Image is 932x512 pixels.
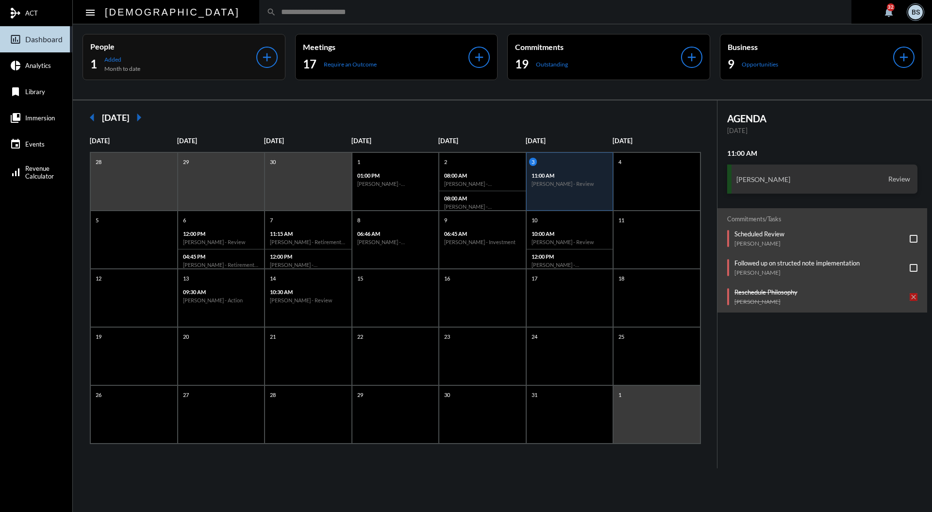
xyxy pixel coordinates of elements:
[444,172,521,179] p: 08:00 AM
[267,332,278,341] p: 21
[260,50,274,64] mat-icon: add
[357,172,434,179] p: 01:00 PM
[90,56,97,72] h2: 1
[129,108,149,127] mat-icon: arrow_right
[438,137,526,145] p: [DATE]
[25,9,38,17] span: ACT
[529,332,540,341] p: 24
[25,140,45,148] span: Events
[536,61,568,68] p: Outstanding
[685,50,699,64] mat-icon: add
[270,262,347,268] h6: [PERSON_NAME] - [PERSON_NAME] - Retirement Income
[267,216,275,224] p: 7
[93,391,104,399] p: 26
[727,149,918,157] h2: 11:00 AM
[734,269,860,276] p: [PERSON_NAME]
[442,274,452,282] p: 16
[532,253,608,260] p: 12:00 PM
[267,391,278,399] p: 28
[727,113,918,124] h2: AGENDA
[93,332,104,341] p: 19
[357,181,434,187] h6: [PERSON_NAME] - [PERSON_NAME] - Investment
[616,391,624,399] p: 1
[444,195,521,201] p: 08:00 AM
[355,332,366,341] p: 22
[886,175,913,183] span: Review
[472,50,486,64] mat-icon: add
[181,216,188,224] p: 6
[734,298,798,305] p: [PERSON_NAME]
[10,138,21,150] mat-icon: event
[183,262,260,268] h6: [PERSON_NAME] - Retirement Doctrine II
[728,42,894,51] p: Business
[10,86,21,98] mat-icon: bookmark
[616,274,627,282] p: 18
[25,165,54,180] span: Revenue Calculator
[529,216,540,224] p: 10
[181,332,191,341] p: 20
[90,137,177,145] p: [DATE]
[177,137,265,145] p: [DATE]
[183,239,260,245] h6: [PERSON_NAME] - Review
[444,239,521,245] h6: [PERSON_NAME] - Investment
[181,391,191,399] p: 27
[181,274,191,282] p: 13
[102,112,129,123] h2: [DATE]
[183,253,260,260] p: 04:45 PM
[270,289,347,295] p: 10:30 AM
[25,114,55,122] span: Immersion
[104,65,140,72] p: Month to date
[613,137,700,145] p: [DATE]
[742,61,778,68] p: Opportunities
[104,56,140,63] p: Added
[183,231,260,237] p: 12:00 PM
[10,112,21,124] mat-icon: collections_bookmark
[616,216,627,224] p: 11
[25,88,45,96] span: Library
[727,215,918,223] h2: Commitments/Tasks
[532,181,608,187] h6: [PERSON_NAME] - Review
[734,288,798,296] p: Reschedule Philosophy
[897,50,911,64] mat-icon: add
[529,274,540,282] p: 17
[526,137,613,145] p: [DATE]
[734,259,860,267] p: Followed up on structed note implementation
[887,3,895,11] div: 32
[303,56,316,72] h2: 17
[529,158,537,166] p: 3
[444,181,521,187] h6: [PERSON_NAME] - [PERSON_NAME] - Investment Compliance Review
[10,166,21,178] mat-icon: signal_cellular_alt
[266,7,276,17] mat-icon: search
[734,230,784,238] p: Scheduled Review
[442,391,452,399] p: 30
[270,253,347,260] p: 12:00 PM
[355,274,366,282] p: 15
[324,61,377,68] p: Require an Outcome
[616,332,627,341] p: 25
[442,158,449,166] p: 2
[444,231,521,237] p: 06:45 AM
[183,289,260,295] p: 09:30 AM
[83,108,102,127] mat-icon: arrow_left
[303,42,469,51] p: Meetings
[727,127,918,134] p: [DATE]
[532,239,608,245] h6: [PERSON_NAME] - Review
[355,216,363,224] p: 8
[267,274,278,282] p: 14
[728,56,734,72] h2: 9
[270,231,347,237] p: 11:15 AM
[357,239,434,245] h6: [PERSON_NAME] - [PERSON_NAME] - Review
[532,262,608,268] h6: [PERSON_NAME] - [PERSON_NAME] - Life With [PERSON_NAME]
[81,2,100,22] button: Toggle sidenav
[183,297,260,303] h6: [PERSON_NAME] - Action
[270,239,347,245] h6: [PERSON_NAME] - Retirement Income
[25,35,63,44] span: Dashboard
[90,42,256,51] p: People
[357,231,434,237] p: 06:46 AM
[267,158,278,166] p: 30
[351,137,439,145] p: [DATE]
[736,175,790,183] h3: [PERSON_NAME]
[616,158,624,166] p: 4
[355,391,366,399] p: 29
[529,391,540,399] p: 31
